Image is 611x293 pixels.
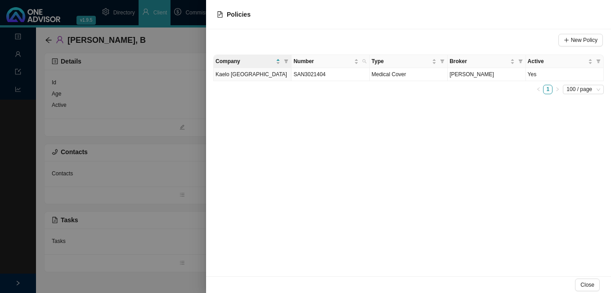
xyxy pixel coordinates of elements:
[440,59,445,64] span: filter
[571,36,598,45] span: New Policy
[284,59,288,64] span: filter
[216,71,287,78] span: Kaelo [GEOGRAPHIC_DATA]
[517,55,525,68] span: filter
[217,11,223,18] span: file-text
[438,55,446,68] span: filter
[596,59,601,64] span: filter
[360,55,368,68] span: search
[534,85,543,94] li: Previous Page
[555,87,560,92] span: right
[526,68,604,81] td: Yes
[558,34,603,46] button: New Policy
[282,55,290,68] span: filter
[372,71,406,78] span: Medical Cover
[370,55,448,68] th: Type
[216,57,274,66] span: Company
[449,71,494,78] span: [PERSON_NAME]
[528,57,586,66] span: Active
[536,87,541,92] span: left
[362,59,367,64] span: search
[292,55,369,68] th: Number
[564,37,569,43] span: plus
[544,85,552,94] a: 1
[518,59,523,64] span: filter
[293,57,352,66] span: Number
[566,85,600,94] span: 100 / page
[553,85,562,94] button: right
[449,57,508,66] span: Broker
[448,55,526,68] th: Broker
[372,57,430,66] span: Type
[293,71,325,78] span: SAN3021404
[534,85,543,94] button: left
[227,11,251,18] span: Policies
[563,85,604,94] div: Page Size
[594,55,602,68] span: filter
[580,280,594,289] span: Close
[526,55,604,68] th: Active
[543,85,553,94] li: 1
[553,85,562,94] li: Next Page
[575,279,600,291] button: Close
